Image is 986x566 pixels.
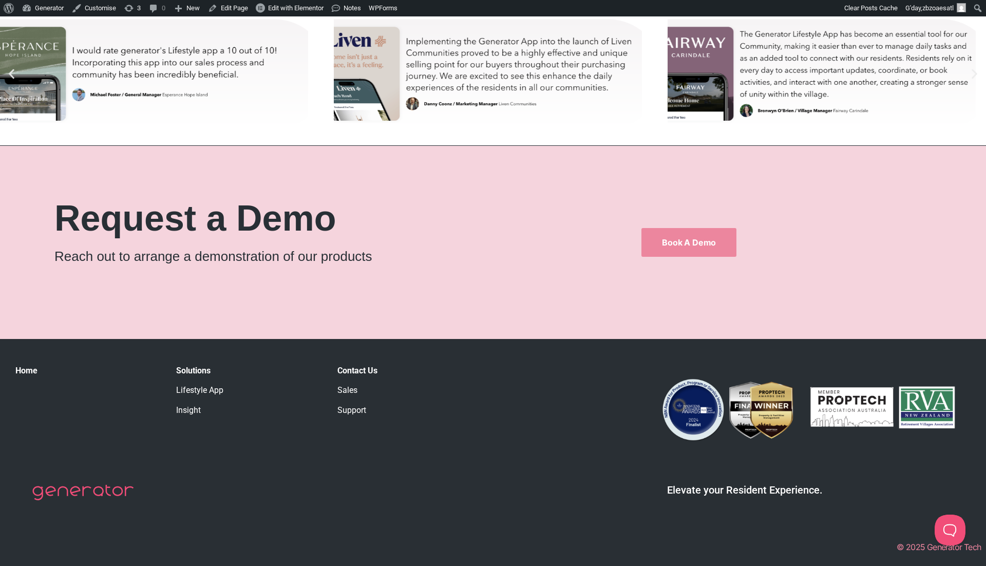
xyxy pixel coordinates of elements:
[897,542,981,552] span: © 2025 Generator Tech
[15,366,37,375] a: Home
[176,385,223,395] a: Lifestyle App
[519,484,971,496] h5: Elevate your Resident Experience.​
[334,15,642,133] div: 2 / 3
[54,200,582,236] h2: Request a Demo
[268,4,324,12] span: Edit with Elementor
[668,15,976,133] div: bron-test
[334,15,642,133] div: danny-test
[337,385,357,395] a: Sales
[176,366,211,375] strong: Solutions
[641,228,736,257] a: Book a Demo
[668,15,976,133] div: 3 / 3
[922,4,954,12] span: zbzoaesatl
[662,238,716,247] span: Book a Demo
[176,405,201,415] a: Insight
[5,68,18,81] div: Previous slide
[337,366,377,375] strong: Contact Us
[968,68,981,81] div: Next slide
[337,405,366,415] a: Support
[935,515,965,545] iframe: Toggle Customer Support
[54,247,582,267] p: Reach out to arrange a demonstration of our products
